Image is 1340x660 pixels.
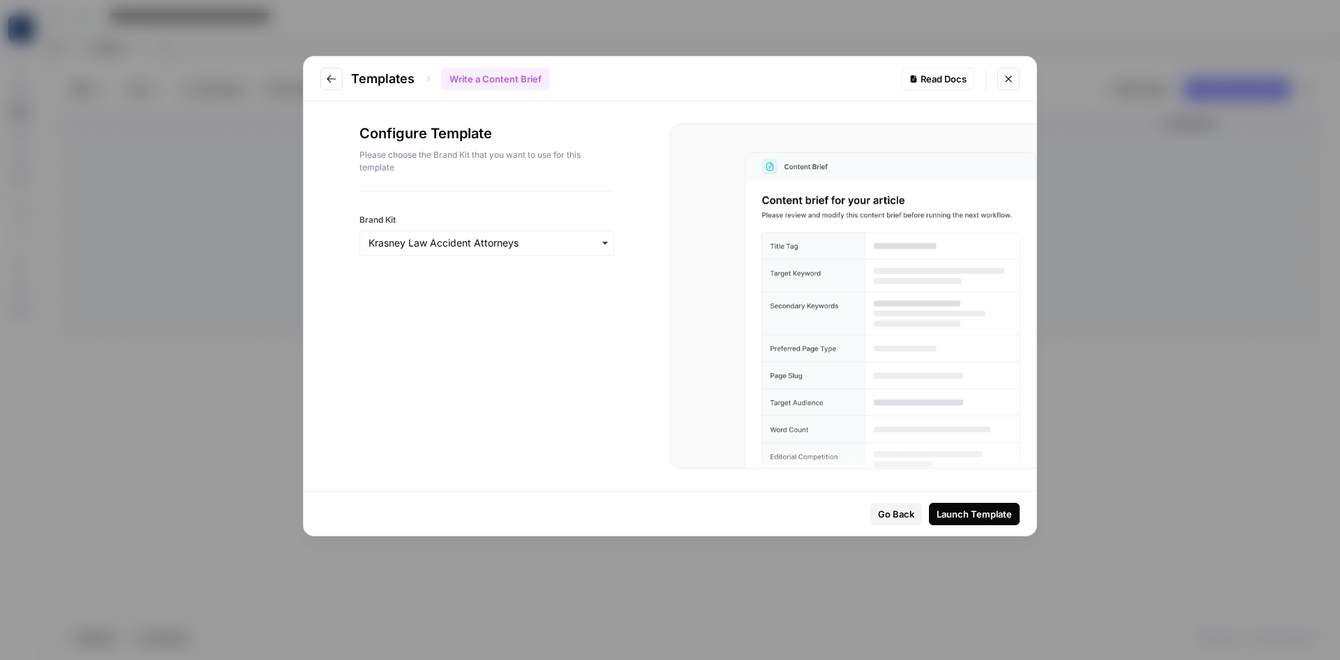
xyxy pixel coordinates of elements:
div: Write a Content Brief [441,68,550,90]
input: Krasney Law Accident Attorneys [368,236,605,250]
a: Read Docs [902,68,974,90]
div: Templates [351,68,550,90]
div: Read Docs [909,72,967,86]
button: Close modal [997,68,1020,90]
div: Configure Template [359,124,614,191]
div: Launch Template [937,507,1012,521]
button: Launch Template [929,503,1020,525]
div: Go Back [878,507,914,521]
p: Please choose the Brand Kit that you want to use for this template [359,149,614,174]
label: Brand Kit [359,214,614,226]
button: Go Back [870,503,922,525]
button: Go to previous step [320,68,343,90]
